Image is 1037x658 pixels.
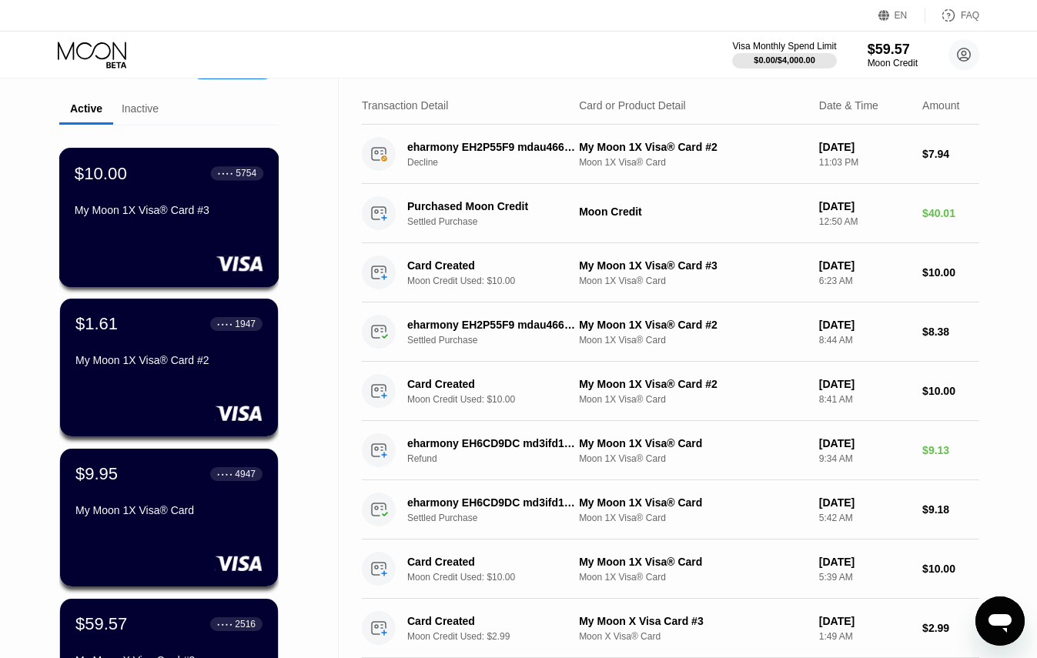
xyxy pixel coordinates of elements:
div: My Moon 1X Visa® Card #3 [579,259,807,272]
div: [DATE] [819,437,910,449]
div: $10.00● ● ● ●5754My Moon 1X Visa® Card #3 [60,149,278,286]
div: My Moon 1X Visa® Card #2 [579,378,807,390]
div: My Moon 1X Visa® Card [75,504,263,516]
div: 5:39 AM [819,572,910,583]
div: [DATE] [819,141,910,153]
div: $9.13 [922,444,979,456]
div: $8.38 [922,326,979,338]
div: Purchased Moon Credit [407,200,579,212]
div: Moon Credit Used: $10.00 [407,276,592,286]
div: Moon Credit [579,205,807,218]
div: Card Created [407,556,579,568]
div: EN [878,8,925,23]
div: FAQ [961,10,979,21]
div: 8:44 AM [819,335,910,346]
div: Card Created [407,615,579,627]
div: [DATE] [819,319,910,331]
div: Moon Credit Used: $10.00 [407,572,592,583]
div: 5:42 AM [819,513,910,523]
div: 8:41 AM [819,394,910,405]
div: Moon Credit Used: $10.00 [407,394,592,405]
div: My Moon 1X Visa® Card #2 [579,319,807,331]
div: Date & Time [819,99,878,112]
div: My Moon 1X Visa® Card #3 [75,204,263,216]
div: Settled Purchase [407,335,592,346]
div: Moon X Visa® Card [579,631,807,642]
div: My Moon 1X Visa® Card [579,556,807,568]
div: [DATE] [819,496,910,509]
iframe: Button to launch messaging window [975,596,1025,646]
div: 12:50 AM [819,216,910,227]
div: Visa Monthly Spend Limit$0.00/$4,000.00 [732,41,836,68]
div: Moon 1X Visa® Card [579,276,807,286]
div: eharmony EH2P55F9 mdau466800-2044237 USSettled PurchaseMy Moon 1X Visa® Card #2Moon 1X Visa® Card... [362,302,979,362]
div: Active [70,102,102,115]
div: ● ● ● ● [217,472,232,476]
div: Moon Credit [868,58,918,68]
div: Refund [407,453,592,464]
div: 2516 [235,619,256,630]
div: $9.95 [75,464,118,484]
div: [DATE] [819,378,910,390]
div: Moon Credit Used: $2.99 [407,631,592,642]
div: $9.95● ● ● ●4947My Moon 1X Visa® Card [60,449,278,586]
div: Card CreatedMoon Credit Used: $10.00My Moon 1X Visa® CardMoon 1X Visa® Card[DATE]5:39 AM$10.00 [362,539,979,599]
div: $59.57 [868,42,918,58]
div: eharmony EH2P55F9 mdau466800-2044237 USDeclineMy Moon 1X Visa® Card #2Moon 1X Visa® Card[DATE]11:... [362,125,979,184]
div: Settled Purchase [407,216,592,227]
div: $10.00 [75,163,127,183]
div: [DATE] [819,200,910,212]
div: eharmony EH2P55F9 mdau466800-2044237 US [407,319,579,331]
div: $40.01 [922,207,979,219]
div: eharmony EH6CD9DC md3ifd1800-2044237 US [407,496,579,509]
div: Moon 1X Visa® Card [579,453,807,464]
div: FAQ [925,8,979,23]
div: Moon 1X Visa® Card [579,513,807,523]
div: My Moon 1X Visa® Card [579,496,807,509]
div: Settled Purchase [407,513,592,523]
div: $9.18 [922,503,979,516]
div: $0.00 / $4,000.00 [754,55,815,65]
div: $59.57 [75,614,127,634]
div: $10.00 [922,266,979,279]
div: eharmony EH6CD9DC md3ifd1800-2044237 USSettled PurchaseMy Moon 1X Visa® CardMoon 1X Visa® Card[DA... [362,480,979,539]
div: $10.00 [922,385,979,397]
div: eharmony EH6CD9DC md3ifd1800-2044237 US [407,437,579,449]
div: Decline [407,157,592,168]
div: Moon 1X Visa® Card [579,394,807,405]
div: Moon 1X Visa® Card [579,157,807,168]
div: ● ● ● ● [217,322,232,326]
div: EN [895,10,908,21]
div: My Moon 1X Visa® Card [579,437,807,449]
div: Moon 1X Visa® Card [579,572,807,583]
div: Moon 1X Visa® Card [579,335,807,346]
div: Card CreatedMoon Credit Used: $10.00My Moon 1X Visa® Card #3Moon 1X Visa® Card[DATE]6:23 AM$10.00 [362,243,979,302]
div: Card Created [407,259,579,272]
div: Card or Product Detail [579,99,686,112]
div: Inactive [122,102,159,115]
div: ● ● ● ● [217,622,232,626]
div: [DATE] [819,556,910,568]
div: 9:34 AM [819,453,910,464]
div: My Moon 1X Visa® Card #2 [579,141,807,153]
div: eharmony EH2P55F9 mdau466800-2044237 US [407,141,579,153]
div: 11:03 PM [819,157,910,168]
div: $7.94 [922,148,979,160]
div: Purchased Moon CreditSettled PurchaseMoon Credit[DATE]12:50 AM$40.01 [362,184,979,243]
div: Visa Monthly Spend Limit [732,41,836,52]
div: Card Created [407,378,579,390]
div: Card CreatedMoon Credit Used: $2.99My Moon X Visa Card #3Moon X Visa® Card[DATE]1:49 AM$2.99 [362,599,979,658]
div: Transaction Detail [362,99,448,112]
div: [DATE] [819,615,910,627]
div: My Moon X Visa Card #3 [579,615,807,627]
div: 5754 [236,168,256,179]
div: My Moon 1X Visa® Card #2 [75,354,263,366]
div: $59.57Moon Credit [868,42,918,68]
div: [DATE] [819,259,910,272]
div: 6:23 AM [819,276,910,286]
div: eharmony EH6CD9DC md3ifd1800-2044237 USRefundMy Moon 1X Visa® CardMoon 1X Visa® Card[DATE]9:34 AM... [362,421,979,480]
div: $1.61 [75,314,118,334]
div: $1.61● ● ● ●1947My Moon 1X Visa® Card #2 [60,299,278,436]
div: 1947 [235,319,256,329]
